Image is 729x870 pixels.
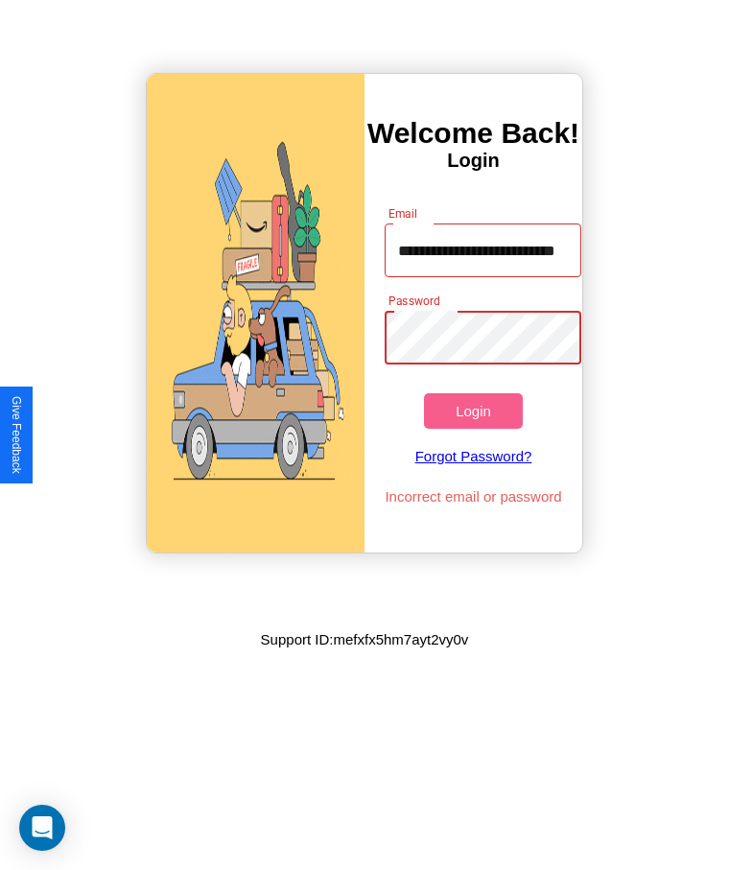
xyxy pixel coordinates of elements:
[375,483,571,509] p: Incorrect email or password
[19,805,65,851] div: Open Intercom Messenger
[388,205,418,222] label: Email
[364,117,582,150] h3: Welcome Back!
[388,293,439,309] label: Password
[147,74,364,553] img: gif
[424,393,522,429] button: Login
[261,626,469,652] p: Support ID: mefxfx5hm7ayt2vy0v
[375,429,571,483] a: Forgot Password?
[364,150,582,172] h4: Login
[10,396,23,474] div: Give Feedback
